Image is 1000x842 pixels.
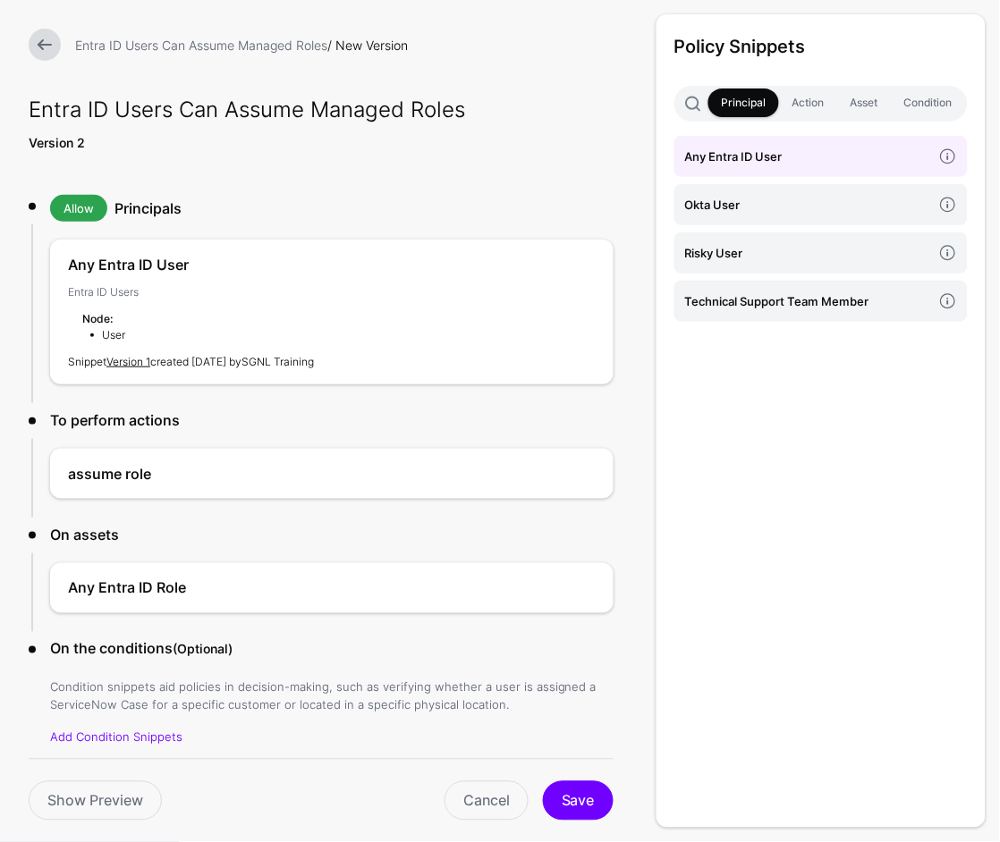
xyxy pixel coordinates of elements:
[68,36,621,55] div: / New Version
[543,781,614,821] button: Save
[242,355,314,368] app-identifier: SGNL Training
[68,463,542,484] h4: assume role
[445,781,529,821] a: Cancel
[173,642,233,657] small: (Optional)
[837,88,891,117] a: Asset
[106,355,150,368] a: Version 1
[779,88,837,117] a: Action
[685,243,932,263] h4: Risky User
[685,291,932,311] h4: Technical Support Team Member
[50,195,107,222] span: Allow
[29,94,614,126] h2: Entra ID Users Can Assume Managed Roles
[50,409,614,431] h3: To perform actions
[68,577,542,599] h4: Any Entra ID Role
[891,88,965,117] a: Condition
[708,88,779,117] a: Principal
[50,730,182,745] a: Add Condition Snippets
[114,198,614,219] h3: Principals
[75,38,327,53] a: Entra ID Users Can Assume Managed Roles
[50,524,614,545] h3: On assets
[68,354,596,370] p: Snippet created [DATE] by
[68,284,596,300] p: Entra ID Users
[68,254,542,275] h4: Any Entra ID User
[82,312,113,325] strong: Node:
[50,638,614,661] h3: On the conditions
[50,678,614,714] p: Condition snippets aid policies in decision-making, such as verifying whether a user is assigned ...
[674,32,968,61] h3: Policy Snippets
[685,195,932,215] h4: Okta User
[29,781,162,821] a: Show Preview
[88,327,596,343] li: User
[29,135,85,150] strong: Version 2
[685,147,932,166] h4: Any Entra ID User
